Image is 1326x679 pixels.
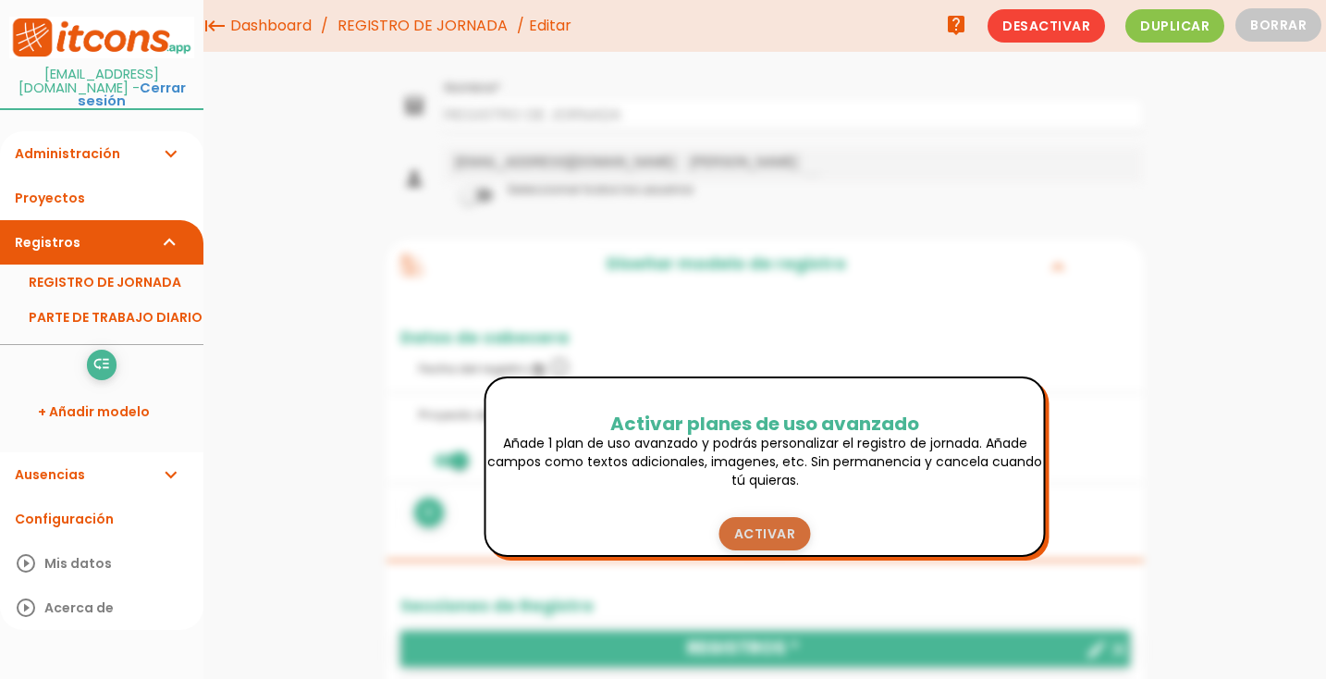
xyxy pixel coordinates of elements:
span: Duplicar [1125,9,1224,43]
span: Desactivar [988,9,1105,43]
i: expand_more [159,220,181,265]
a: + Añadir modelo [9,389,194,434]
a: Cerrar sesión [78,79,186,111]
span: Editar [529,15,571,36]
i: play_circle_outline [15,541,37,586]
a: Activar [719,517,811,550]
i: expand_more [159,452,181,497]
i: low_priority [92,350,110,379]
h2: Activar planes de uso avanzado [486,414,1044,434]
p: Añade 1 plan de uso avanzado y podrás personalizar el registro de jornada. Añade campos como text... [486,434,1044,489]
a: low_priority [87,350,117,379]
a: live_help [938,6,975,43]
i: play_circle_outline [15,586,37,630]
button: Borrar [1235,8,1321,42]
img: itcons-logo [9,17,194,58]
i: expand_more [159,131,181,176]
i: live_help [945,6,967,43]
